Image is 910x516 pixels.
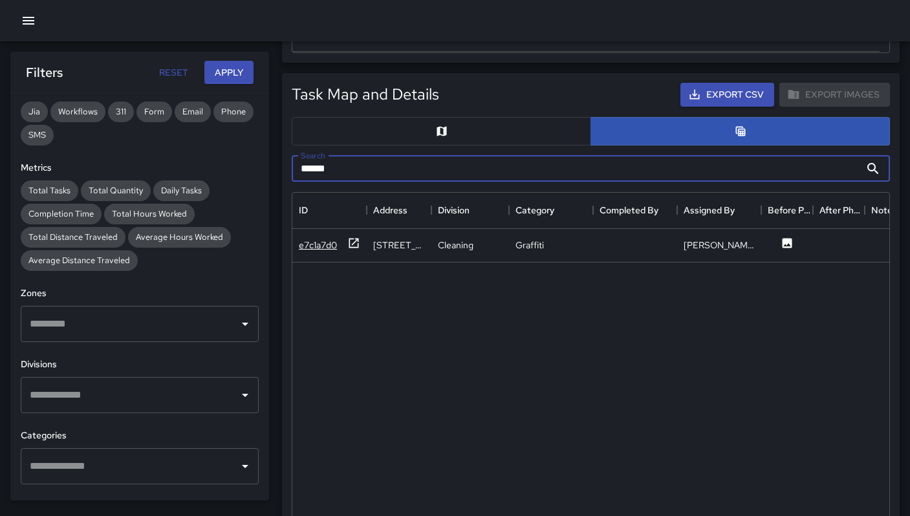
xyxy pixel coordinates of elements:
button: Export CSV [680,83,774,107]
div: SMS [21,125,54,145]
h6: Categories [21,429,259,443]
div: Division [438,192,470,228]
span: 311 [108,106,134,117]
button: e7c1a7d0 [299,237,360,253]
h6: Filters [26,62,63,83]
button: Open [236,315,254,333]
div: Category [515,192,554,228]
div: Total Quantity [81,180,151,201]
button: Map [292,117,591,145]
div: Assigned By [684,192,735,228]
span: Completion Time [21,208,102,219]
span: Workflows [50,106,105,117]
div: ID [299,192,308,228]
button: Open [236,457,254,475]
span: Email [175,106,211,117]
h6: Zones [21,286,259,301]
div: Form [136,102,172,122]
svg: Map [435,125,448,138]
svg: Table [734,125,747,138]
div: Assigned By [677,192,761,228]
div: Notes [871,192,897,228]
div: Total Hours Worked [104,204,195,224]
div: ID [292,192,367,228]
div: Workflows [50,102,105,122]
button: Table [590,117,890,145]
div: After Photo [813,192,865,228]
span: Total Distance Traveled [21,231,125,242]
div: Category [509,192,593,228]
h6: Metrics [21,161,259,175]
div: Daily Tasks [153,180,210,201]
div: Email [175,102,211,122]
div: Graffiti [515,239,544,252]
h6: Assets [21,500,259,514]
span: Total Quantity [81,185,151,196]
div: Total Tasks [21,180,78,201]
button: Open [236,386,254,404]
div: Address [373,192,407,228]
div: 360 6th Street [373,239,425,252]
div: Division [431,192,509,228]
div: Jia [21,102,48,122]
span: Jia [21,106,48,117]
div: Address [367,192,431,228]
span: Form [136,106,172,117]
div: 311 [108,102,134,122]
div: Before Photo [768,192,813,228]
div: Total Distance Traveled [21,227,125,248]
div: e7c1a7d0 [299,239,337,252]
div: Completed By [593,192,677,228]
span: Daily Tasks [153,185,210,196]
span: Average Distance Traveled [21,255,138,266]
div: Cleaning [438,239,473,252]
div: Completed By [600,192,658,228]
span: Average Hours Worked [128,231,231,242]
span: Total Hours Worked [104,208,195,219]
span: Total Tasks [21,185,78,196]
label: Search [301,150,325,161]
div: Before Photo [761,192,813,228]
span: Phone [213,106,254,117]
button: Reset [153,61,194,85]
div: Average Hours Worked [128,227,231,248]
div: Average Distance Traveled [21,250,138,271]
h5: Task Map and Details [292,84,439,105]
div: Maria Rosas [684,239,755,252]
div: After Photo [819,192,865,228]
div: Phone [213,102,254,122]
div: Completion Time [21,204,102,224]
h6: Divisions [21,358,259,372]
span: SMS [21,129,54,140]
button: Apply [204,61,254,85]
